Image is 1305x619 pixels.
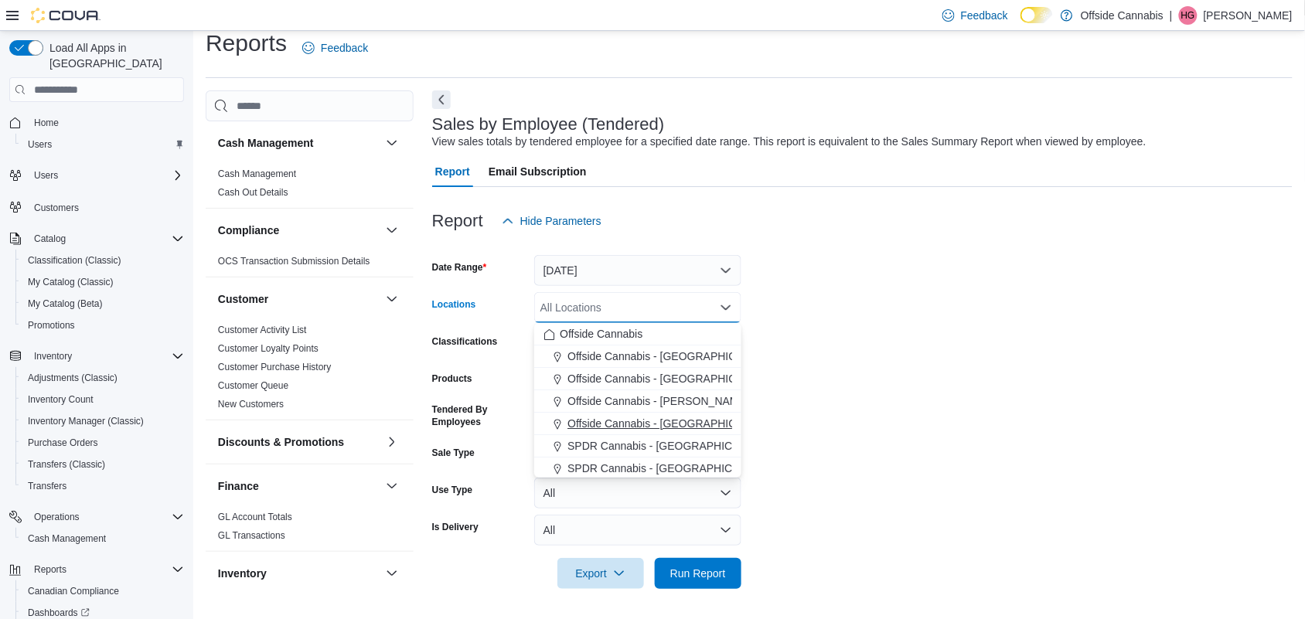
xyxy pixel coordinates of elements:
[218,342,319,355] span: Customer Loyalty Points
[218,478,380,494] button: Finance
[28,230,184,248] span: Catalog
[520,213,601,229] span: Hide Parameters
[218,343,319,354] a: Customer Loyalty Points
[567,558,635,589] span: Export
[34,169,58,182] span: Users
[534,515,741,546] button: All
[15,367,190,389] button: Adjustments (Classic)
[28,347,184,366] span: Inventory
[28,458,105,471] span: Transfers (Classic)
[206,28,287,59] h1: Reports
[22,390,184,409] span: Inventory Count
[22,582,184,600] span: Canadian Compliance
[567,416,772,431] span: Offside Cannabis - [GEOGRAPHIC_DATA]
[218,566,380,581] button: Inventory
[28,138,52,151] span: Users
[567,349,772,364] span: Offside Cannabis - [GEOGRAPHIC_DATA]
[1204,6,1293,25] p: [PERSON_NAME]
[218,223,380,238] button: Compliance
[534,323,741,345] button: Offside Cannabis
[218,380,288,391] a: Customer Queue
[34,233,66,245] span: Catalog
[218,187,288,198] a: Cash Out Details
[218,434,380,450] button: Discounts & Promotions
[534,255,741,286] button: [DATE]
[218,379,288,392] span: Customer Queue
[22,477,184,495] span: Transfers
[432,212,483,230] h3: Report
[534,390,741,413] button: Offside Cannabis - [PERSON_NAME]
[1179,6,1198,25] div: Holly Garel
[383,134,401,152] button: Cash Management
[218,291,380,307] button: Customer
[28,230,72,248] button: Catalog
[218,168,296,179] a: Cash Management
[383,290,401,308] button: Customer
[28,319,75,332] span: Promotions
[28,532,106,545] span: Cash Management
[15,293,190,315] button: My Catalog (Beta)
[435,156,470,187] span: Report
[28,607,90,619] span: Dashboards
[22,434,104,452] a: Purchase Orders
[432,447,475,459] label: Sale Type
[489,156,587,187] span: Email Subscription
[22,273,120,291] a: My Catalog (Classic)
[22,412,150,430] a: Inventory Manager (Classic)
[218,324,307,336] span: Customer Activity List
[567,371,772,386] span: Offside Cannabis - [GEOGRAPHIC_DATA]
[22,455,111,474] a: Transfers (Classic)
[34,117,59,129] span: Home
[296,32,374,63] a: Feedback
[22,582,125,600] a: Canadian Compliance
[22,294,109,313] a: My Catalog (Beta)
[34,511,80,523] span: Operations
[218,135,380,151] button: Cash Management
[206,508,414,551] div: Finance
[28,372,118,384] span: Adjustments (Classic)
[22,135,58,154] a: Users
[28,166,64,185] button: Users
[218,362,332,372] a: Customer Purchase History
[28,508,86,526] button: Operations
[961,8,1008,23] span: Feedback
[383,221,401,240] button: Compliance
[22,251,128,270] a: Classification (Classic)
[22,273,184,291] span: My Catalog (Classic)
[15,410,190,432] button: Inventory Manager (Classic)
[3,196,190,218] button: Customers
[432,372,472,385] label: Products
[534,323,741,502] div: Choose from the following options
[1020,7,1053,23] input: Dark Mode
[28,276,114,288] span: My Catalog (Classic)
[15,454,190,475] button: Transfers (Classic)
[218,325,307,335] a: Customer Activity List
[22,529,112,548] a: Cash Management
[218,186,288,199] span: Cash Out Details
[567,461,768,476] span: SPDR Cannabis - [GEOGRAPHIC_DATA]
[218,399,284,410] a: New Customers
[534,413,741,435] button: Offside Cannabis - [GEOGRAPHIC_DATA]
[22,412,184,430] span: Inventory Manager (Classic)
[206,321,414,420] div: Customer
[3,506,190,528] button: Operations
[28,254,121,267] span: Classification (Classic)
[218,434,344,450] h3: Discounts & Promotions
[3,111,190,134] button: Home
[321,40,368,56] span: Feedback
[15,134,190,155] button: Users
[22,316,184,335] span: Promotions
[22,477,73,495] a: Transfers
[432,484,472,496] label: Use Type
[218,361,332,373] span: Customer Purchase History
[28,585,119,597] span: Canadian Compliance
[15,389,190,410] button: Inventory Count
[534,478,741,508] button: All
[432,90,451,109] button: Next
[218,512,292,522] a: GL Account Totals
[560,326,642,342] span: Offside Cannabis
[28,298,103,310] span: My Catalog (Beta)
[28,197,184,216] span: Customers
[534,435,741,457] button: SPDR Cannabis - [GEOGRAPHIC_DATA] 58th
[31,8,101,23] img: Cova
